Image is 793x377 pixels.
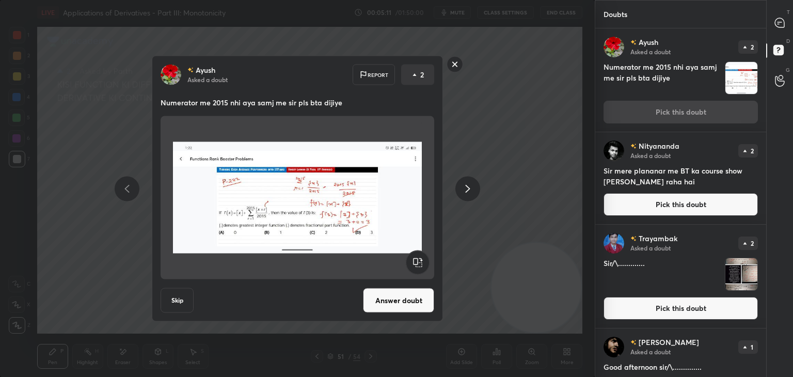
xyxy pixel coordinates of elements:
[604,37,624,57] img: 6c44b3aab92c47a8b7eba5c640c8cb16.jpg
[353,65,395,85] div: Report
[173,120,422,275] img: 1756972668TV40L1.JPEG
[363,288,434,313] button: Answer doubt
[187,75,228,84] p: Asked a doubt
[604,233,624,254] img: 6f075d4a2ae64a62b0d511edeffcea47.jpg
[639,38,658,46] p: Ayush
[604,362,758,372] h4: Good afternoon sir/\..............
[420,70,424,80] p: 2
[630,151,671,160] p: Asked a doubt
[187,67,194,73] img: no-rating-badge.077c3623.svg
[630,348,671,356] p: Asked a doubt
[604,61,721,95] h4: Numerator me 2015 nhi aya samj me sir pls bta dijiye
[751,344,753,350] p: 1
[787,8,790,16] p: T
[161,98,434,108] p: Numerator me 2015 nhi aya samj me sir pls bta dijiye
[751,240,754,246] p: 2
[161,65,181,85] img: 6c44b3aab92c47a8b7eba5c640c8cb16.jpg
[751,148,754,154] p: 2
[630,236,637,242] img: no-rating-badge.077c3623.svg
[604,297,758,320] button: Pick this doubt
[630,244,671,252] p: Asked a doubt
[725,258,757,290] img: 17569726049W55U7.JPEG
[604,193,758,216] button: Pick this doubt
[630,340,637,345] img: no-rating-badge.077c3623.svg
[161,288,194,313] button: Skip
[639,234,677,243] p: Trayambak
[196,66,215,74] p: Ayush
[595,1,636,28] p: Doubts
[630,144,637,149] img: no-rating-badge.077c3623.svg
[604,337,624,357] img: e134e4937e9847fa8857b20438ad67e0.jpg
[639,338,699,347] p: [PERSON_NAME]
[751,44,754,50] p: 2
[604,165,758,187] h4: Sir mere plananar me BT ka course show [PERSON_NAME] raha hai
[786,37,790,45] p: D
[630,48,671,56] p: Asked a doubt
[630,40,637,45] img: no-rating-badge.077c3623.svg
[786,66,790,74] p: G
[604,140,624,161] img: 14afad5982ef4cf58333860f41136a0e.jpg
[604,258,721,291] h4: Sir/\.............
[725,62,757,94] img: 1756972668TV40L1.JPEG
[639,142,679,150] p: Nityananda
